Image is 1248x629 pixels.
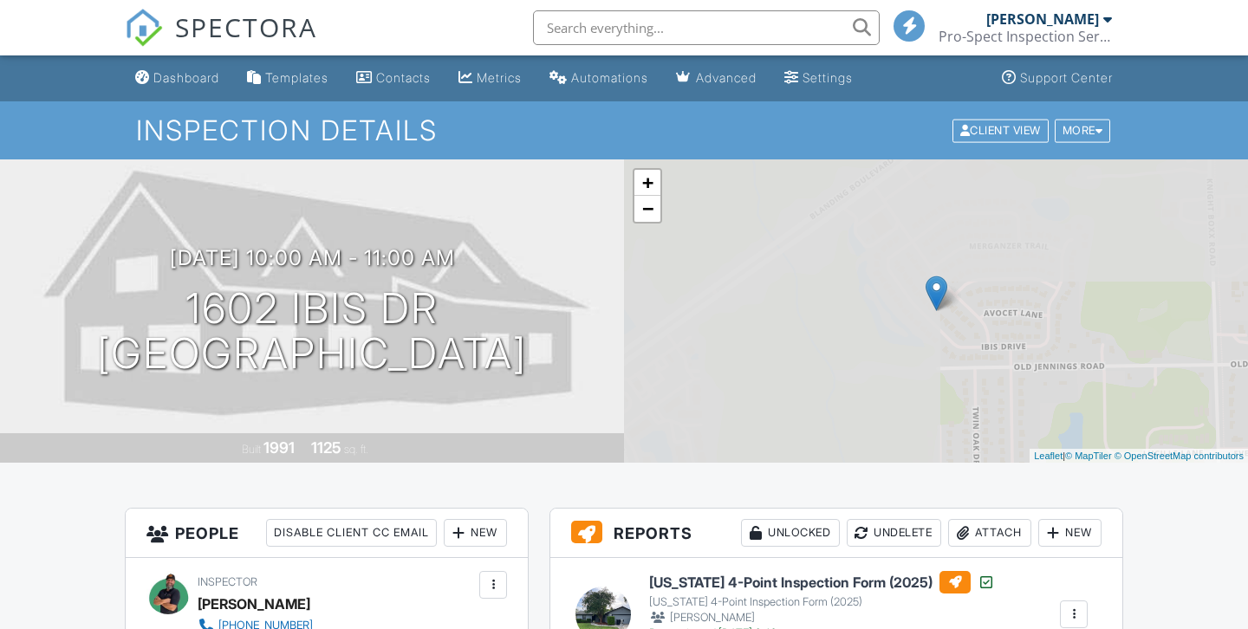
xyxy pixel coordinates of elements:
[240,62,335,94] a: Templates
[952,119,1049,142] div: Client View
[741,519,840,547] div: Unlocked
[125,9,163,47] img: The Best Home Inspection Software - Spectora
[696,70,757,85] div: Advanced
[265,70,328,85] div: Templates
[533,10,880,45] input: Search everything...
[649,571,995,593] h6: [US_STATE] 4-Point Inspection Form (2025)
[1055,119,1111,142] div: More
[550,509,1122,558] h3: Reports
[153,70,219,85] div: Dashboard
[1034,451,1063,461] a: Leaflet
[266,519,437,547] div: Disable Client CC Email
[634,170,660,196] a: Zoom in
[1038,519,1102,547] div: New
[777,62,860,94] a: Settings
[452,62,529,94] a: Metrics
[1020,70,1113,85] div: Support Center
[349,62,438,94] a: Contacts
[995,62,1120,94] a: Support Center
[97,286,527,378] h1: 1602 Ibis Dr [GEOGRAPHIC_DATA]
[649,595,995,609] div: [US_STATE] 4-Point Inspection Form (2025)
[444,519,507,547] div: New
[128,62,226,94] a: Dashboard
[311,438,341,457] div: 1125
[571,70,648,85] div: Automations
[242,443,261,456] span: Built
[939,28,1112,45] div: Pro-Spect Inspection Services Jacksonville Division
[1115,451,1244,461] a: © OpenStreetMap contributors
[263,438,295,457] div: 1991
[198,575,257,588] span: Inspector
[543,62,655,94] a: Automations (Basic)
[344,443,368,456] span: sq. ft.
[847,519,941,547] div: Undelete
[986,10,1099,28] div: [PERSON_NAME]
[803,70,853,85] div: Settings
[198,591,310,617] div: [PERSON_NAME]
[126,509,528,558] h3: People
[951,123,1053,136] a: Client View
[649,609,995,626] div: [PERSON_NAME]
[170,246,455,269] h3: [DATE] 10:00 am - 11:00 am
[477,70,522,85] div: Metrics
[136,115,1112,146] h1: Inspection Details
[1065,451,1112,461] a: © MapTiler
[376,70,431,85] div: Contacts
[634,196,660,222] a: Zoom out
[669,62,764,94] a: Advanced
[948,519,1031,547] div: Attach
[1030,449,1248,464] div: |
[175,9,317,45] span: SPECTORA
[125,23,317,60] a: SPECTORA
